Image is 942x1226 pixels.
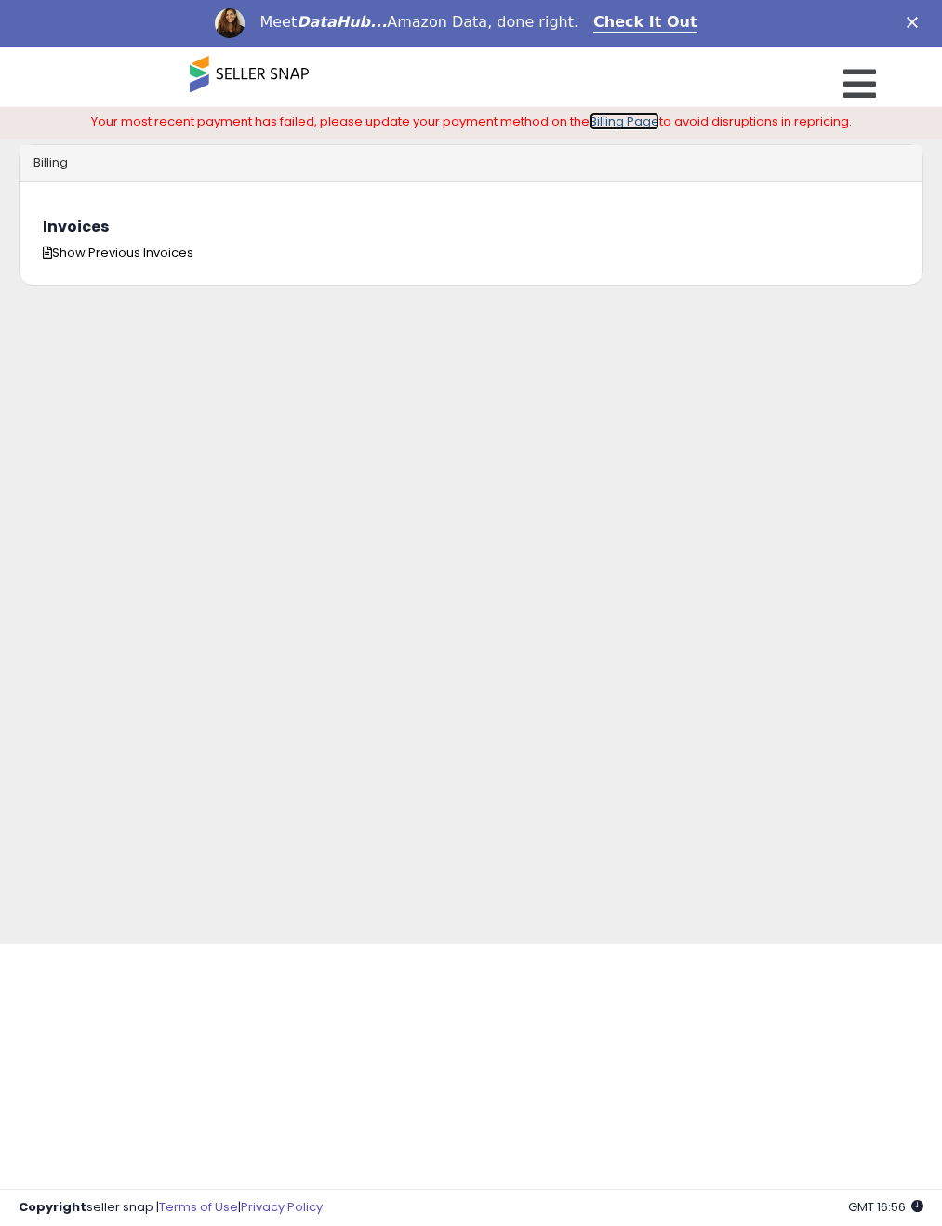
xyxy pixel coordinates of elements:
a: Check It Out [593,13,697,33]
img: Profile image for Georgie [215,8,245,38]
div: Meet Amazon Data, done right. [259,13,578,32]
a: Billing Page [590,113,659,130]
h3: Invoices [43,219,899,235]
div: Close [907,17,925,28]
span: Your most recent payment has failed, please update your payment method on the to avoid disruption... [91,113,852,130]
i: DataHub... [297,13,387,31]
span: Show Previous Invoices [43,244,193,261]
div: Billing [20,145,922,182]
